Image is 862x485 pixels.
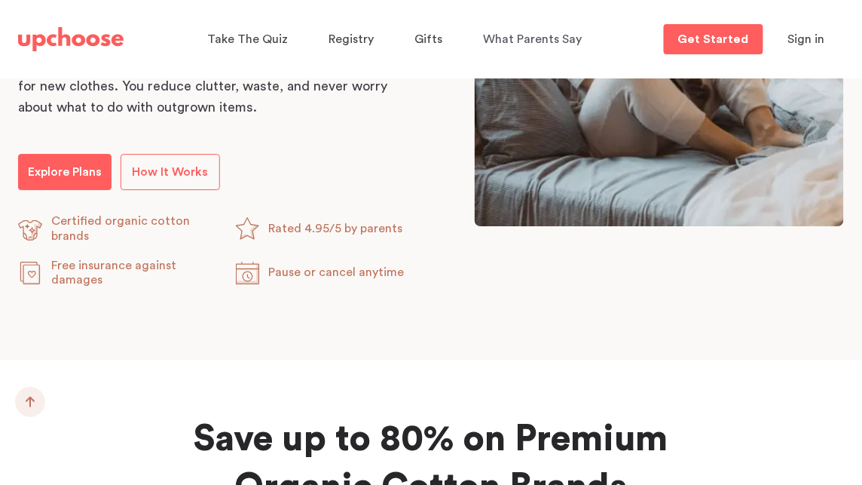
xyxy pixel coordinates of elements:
[769,24,844,54] button: Sign in
[269,223,403,235] span: Rated 4.95/5 by parents
[18,27,124,51] img: UpChoose
[329,25,379,54] a: Registry
[51,215,190,241] span: Certified organic cotton brands
[208,25,293,54] a: Take The Quiz
[415,33,443,45] span: Gifts
[415,25,448,54] a: Gifts
[133,166,209,178] span: How It Works
[18,54,423,118] p: You save money and avoid the stress of constantly having to shop for new clothes. You reduce clut...
[269,266,405,278] span: Pause or cancel anytime
[788,33,825,45] span: Sign in
[18,154,112,190] a: Explore Plans
[664,24,763,54] a: Get Started
[121,154,220,190] a: How It Works
[484,33,582,45] span: What Parents Say
[18,24,124,55] a: UpChoose
[28,163,102,181] p: Explore Plans
[678,33,749,45] p: Get Started
[208,33,289,45] span: Take The Quiz
[329,33,374,45] span: Registry
[484,25,587,54] a: What Parents Say
[51,259,176,286] span: Free insurance against damages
